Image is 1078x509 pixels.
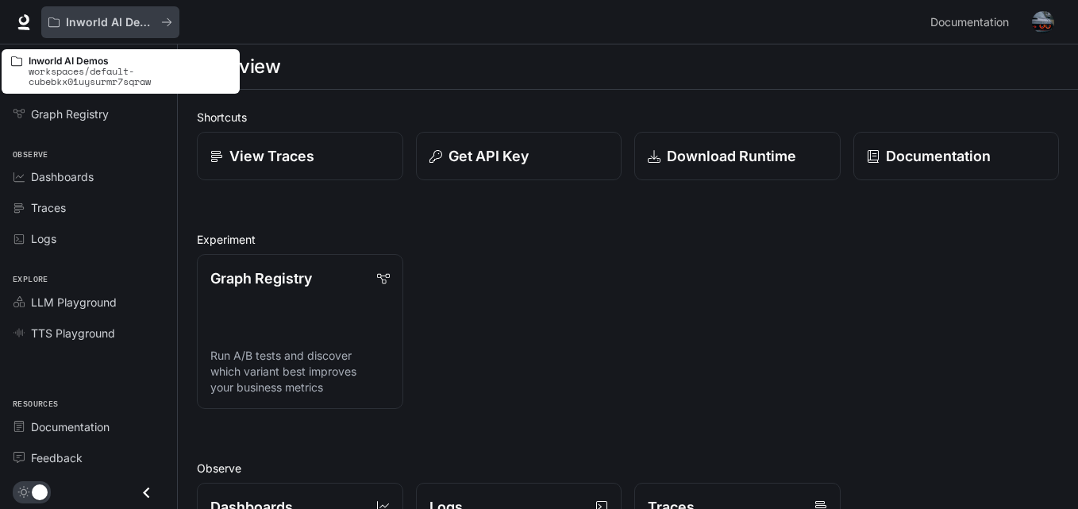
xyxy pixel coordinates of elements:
[6,100,171,128] a: Graph Registry
[924,6,1021,38] a: Documentation
[31,325,115,341] span: TTS Playground
[449,145,529,167] p: Get API Key
[6,163,171,191] a: Dashboards
[31,449,83,466] span: Feedback
[29,66,230,87] p: workspaces/default-cubebkx01uysurmr7sqraw
[129,476,164,509] button: Close drawer
[29,56,230,66] p: Inworld AI Demos
[31,418,110,435] span: Documentation
[66,16,155,29] p: Inworld AI Demos
[6,288,171,316] a: LLM Playground
[197,231,1059,248] h2: Experiment
[853,132,1060,180] a: Documentation
[416,132,622,180] button: Get API Key
[6,319,171,347] a: TTS Playground
[1032,11,1054,33] img: User avatar
[31,106,109,122] span: Graph Registry
[886,145,991,167] p: Documentation
[210,268,312,289] p: Graph Registry
[1027,6,1059,38] button: User avatar
[930,13,1009,33] span: Documentation
[210,348,390,395] p: Run A/B tests and discover which variant best improves your business metrics
[6,194,171,222] a: Traces
[31,168,94,185] span: Dashboards
[197,460,1059,476] h2: Observe
[229,145,314,167] p: View Traces
[197,109,1059,125] h2: Shortcuts
[6,413,171,441] a: Documentation
[41,6,179,38] button: All workspaces
[6,444,171,472] a: Feedback
[31,230,56,247] span: Logs
[197,132,403,180] a: View Traces
[6,225,171,253] a: Logs
[634,132,841,180] a: Download Runtime
[31,199,66,216] span: Traces
[197,254,403,409] a: Graph RegistryRun A/B tests and discover which variant best improves your business metrics
[31,294,117,310] span: LLM Playground
[667,145,796,167] p: Download Runtime
[32,483,48,500] span: Dark mode toggle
